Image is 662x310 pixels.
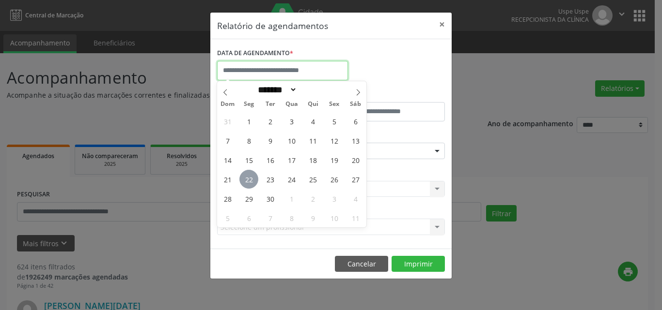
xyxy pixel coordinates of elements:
span: Sáb [345,101,366,107]
span: Outubro 6, 2025 [239,208,258,227]
span: Setembro 19, 2025 [325,150,344,169]
span: Setembro 3, 2025 [282,112,301,131]
span: Outubro 4, 2025 [346,189,365,208]
span: Outubro 1, 2025 [282,189,301,208]
span: Setembro 13, 2025 [346,131,365,150]
span: Setembro 17, 2025 [282,150,301,169]
span: Setembro 28, 2025 [218,189,237,208]
span: Setembro 21, 2025 [218,170,237,189]
span: Setembro 18, 2025 [303,150,322,169]
label: DATA DE AGENDAMENTO [217,46,293,61]
span: Setembro 2, 2025 [261,112,280,131]
span: Setembro 16, 2025 [261,150,280,169]
span: Setembro 20, 2025 [346,150,365,169]
span: Setembro 14, 2025 [218,150,237,169]
span: Setembro 11, 2025 [303,131,322,150]
span: Outubro 11, 2025 [346,208,365,227]
button: Close [432,13,452,36]
span: Setembro 24, 2025 [282,170,301,189]
span: Setembro 10, 2025 [282,131,301,150]
span: Setembro 15, 2025 [239,150,258,169]
span: Setembro 23, 2025 [261,170,280,189]
span: Outubro 8, 2025 [282,208,301,227]
span: Outubro 10, 2025 [325,208,344,227]
span: Setembro 9, 2025 [261,131,280,150]
select: Month [254,85,297,95]
span: Setembro 4, 2025 [303,112,322,131]
span: Dom [217,101,238,107]
span: Setembro 29, 2025 [239,189,258,208]
span: Setembro 8, 2025 [239,131,258,150]
span: Outubro 2, 2025 [303,189,322,208]
span: Outubro 3, 2025 [325,189,344,208]
span: Agosto 31, 2025 [218,112,237,131]
span: Outubro 7, 2025 [261,208,280,227]
span: Outubro 9, 2025 [303,208,322,227]
span: Setembro 12, 2025 [325,131,344,150]
span: Setembro 22, 2025 [239,170,258,189]
span: Setembro 26, 2025 [325,170,344,189]
span: Qui [302,101,324,107]
input: Year [297,85,329,95]
span: Setembro 6, 2025 [346,112,365,131]
span: Sex [324,101,345,107]
span: Qua [281,101,302,107]
span: Ter [260,101,281,107]
label: ATÉ [333,87,445,102]
h5: Relatório de agendamentos [217,19,328,32]
span: Setembro 7, 2025 [218,131,237,150]
span: Setembro 27, 2025 [346,170,365,189]
button: Imprimir [392,256,445,272]
span: Setembro 25, 2025 [303,170,322,189]
span: Setembro 30, 2025 [261,189,280,208]
span: Outubro 5, 2025 [218,208,237,227]
button: Cancelar [335,256,388,272]
span: Setembro 1, 2025 [239,112,258,131]
span: Setembro 5, 2025 [325,112,344,131]
span: Seg [238,101,260,107]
